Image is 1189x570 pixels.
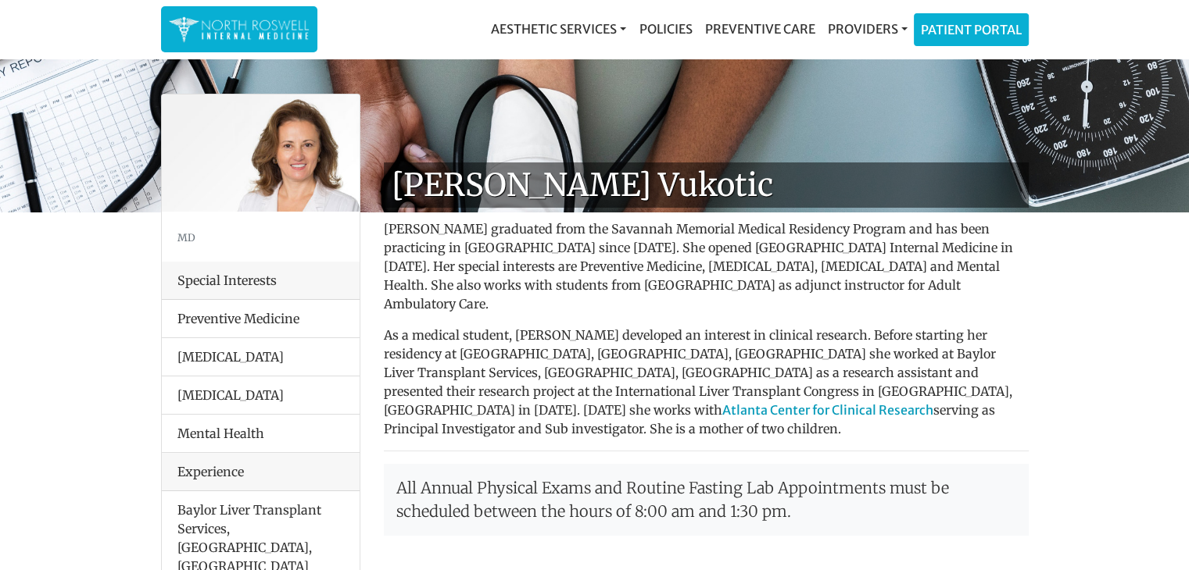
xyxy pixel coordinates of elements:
[384,219,1029,313] p: [PERSON_NAME] graduated from the Savannah Memorial Medical Residency Program and has been practic...
[177,231,195,244] small: MD
[384,464,1029,536] p: All Annual Physical Exams and Routine Fasting Lab Appointments must be scheduled between the hour...
[384,162,1029,208] h1: [PERSON_NAME] Vukotic
[384,326,1029,438] p: As a medical student, [PERSON_NAME] developed an interest in clinical research. Before starting h...
[722,402,933,418] a: Atlanta Center for Clinical Research
[162,453,360,491] div: Experience
[162,376,360,415] li: [MEDICAL_DATA]
[162,414,360,453] li: Mental Health
[162,94,360,212] img: Dr. Goga Vukotis
[821,13,913,45] a: Providers
[162,262,360,300] div: Special Interests
[169,14,310,45] img: North Roswell Internal Medicine
[632,13,698,45] a: Policies
[915,14,1028,45] a: Patient Portal
[162,337,360,376] li: [MEDICAL_DATA]
[162,300,360,338] li: Preventive Medicine
[485,13,632,45] a: Aesthetic Services
[698,13,821,45] a: Preventive Care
